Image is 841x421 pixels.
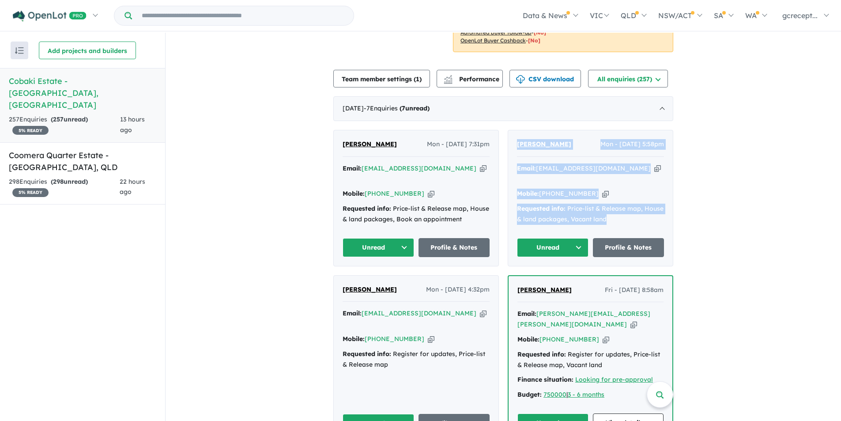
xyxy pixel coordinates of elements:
strong: Requested info: [343,350,391,358]
a: Looking for pre-approval [575,375,653,383]
span: Mon - [DATE] 7:31pm [427,139,490,150]
button: Add projects and builders [39,42,136,59]
img: Openlot PRO Logo White [13,11,87,22]
div: [DATE] [333,96,673,121]
u: OpenLot Buyer Cashback [460,37,526,44]
strong: Mobile: [343,335,365,343]
div: Price-list & Release map, House & land packages, Book an appointment [343,204,490,225]
span: Mon - [DATE] 4:32pm [426,284,490,295]
span: Mon - [DATE] 5:58pm [600,139,664,150]
a: [EMAIL_ADDRESS][DOMAIN_NAME] [362,164,476,172]
a: [EMAIL_ADDRESS][DOMAIN_NAME] [362,309,476,317]
span: 5 % READY [12,188,49,197]
span: [PERSON_NAME] [343,140,397,148]
strong: Requested info: [517,205,566,212]
div: Register for updates, Price-list & Release map [343,349,490,370]
a: 3 - 6 months [568,391,604,398]
strong: Email: [517,310,536,318]
h5: Coomera Quarter Estate - [GEOGRAPHIC_DATA] , QLD [9,149,156,173]
span: [PERSON_NAME] [517,140,571,148]
span: 1 [416,75,419,83]
button: Copy [428,334,434,344]
strong: Requested info: [517,350,566,358]
button: Copy [654,164,661,173]
a: Profile & Notes [593,238,664,257]
button: Copy [480,164,486,173]
span: 22 hours ago [120,178,145,196]
span: [No] [534,29,546,36]
span: 13 hours ago [120,115,145,134]
a: [PHONE_NUMBER] [539,190,599,197]
button: Copy [603,335,609,344]
img: line-chart.svg [444,75,452,80]
strong: Requested info: [343,205,391,212]
span: [PERSON_NAME] [343,285,397,293]
span: Fri - [DATE] 8:58am [605,285,664,296]
button: All enquiries (257) [588,70,668,87]
strong: ( unread) [51,178,88,186]
a: Profile & Notes [419,238,490,257]
span: Performance [445,75,499,83]
button: Performance [437,70,503,87]
button: Copy [630,320,637,329]
img: download icon [516,75,525,84]
a: [PHONE_NUMBER] [365,335,424,343]
strong: Mobile: [517,335,539,343]
button: Unread [517,238,588,257]
span: 298 [53,178,64,186]
a: [PERSON_NAME] [343,139,397,150]
div: Register for updates, Price-list & Release map, Vacant land [517,349,664,371]
span: 257 [53,115,64,123]
strong: Budget: [517,391,542,398]
span: 5 % READY [12,126,49,135]
strong: Finance situation: [517,375,573,383]
button: Unread [343,238,414,257]
span: 7 [402,104,405,112]
span: [No] [528,37,540,44]
strong: Email: [343,309,362,317]
div: Price-list & Release map, House & land packages, Vacant land [517,204,664,225]
strong: Email: [343,164,362,172]
input: Try estate name, suburb, builder or developer [134,6,352,25]
button: CSV download [509,70,581,87]
div: 298 Enquir ies [9,177,120,198]
h5: Cobaki Estate - [GEOGRAPHIC_DATA] , [GEOGRAPHIC_DATA] [9,75,156,111]
strong: Email: [517,164,536,172]
div: | [517,390,664,400]
a: [PHONE_NUMBER] [365,190,424,197]
a: [PERSON_NAME][EMAIL_ADDRESS][PERSON_NAME][DOMAIN_NAME] [517,310,650,328]
div: 257 Enquir ies [9,114,120,136]
button: Copy [602,189,609,198]
strong: ( unread) [51,115,88,123]
button: Copy [428,189,434,198]
a: [PHONE_NUMBER] [539,335,599,343]
strong: Mobile: [517,190,539,197]
button: Copy [480,309,486,318]
a: [EMAIL_ADDRESS][DOMAIN_NAME] [536,164,651,172]
strong: ( unread) [400,104,430,112]
span: [PERSON_NAME] [517,286,572,294]
button: Team member settings (1) [333,70,430,87]
a: 750000 [543,391,566,398]
img: bar-chart.svg [444,78,453,83]
img: sort.svg [15,47,24,54]
a: [PERSON_NAME] [343,284,397,295]
a: [PERSON_NAME] [517,139,571,150]
a: [PERSON_NAME] [517,285,572,296]
span: - 7 Enquir ies [364,104,430,112]
strong: Mobile: [343,190,365,197]
span: gcrecept... [782,11,818,20]
u: Automated buyer follow-up [460,29,532,36]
